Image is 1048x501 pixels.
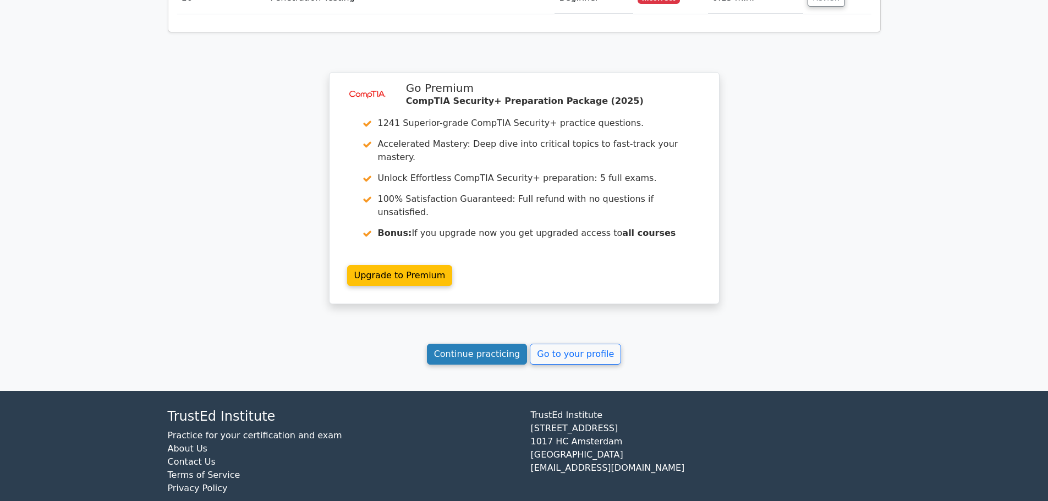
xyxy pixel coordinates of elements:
[168,470,240,480] a: Terms of Service
[168,443,207,454] a: About Us
[530,344,621,365] a: Go to your profile
[168,483,228,493] a: Privacy Policy
[168,430,342,441] a: Practice for your certification and exam
[427,344,528,365] a: Continue practicing
[347,265,453,286] a: Upgrade to Premium
[168,456,216,467] a: Contact Us
[168,409,518,425] h4: TrustEd Institute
